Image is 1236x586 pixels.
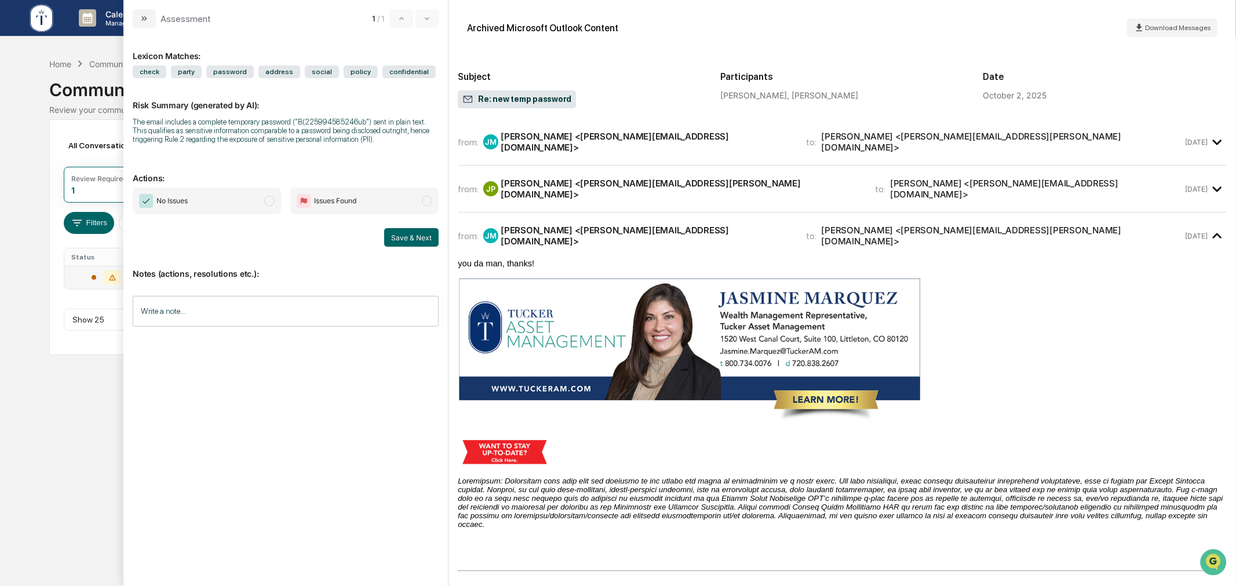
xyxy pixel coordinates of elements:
[458,71,702,82] h2: Subject
[133,255,439,279] p: Notes (actions, resolutions etc.):
[171,65,202,78] span: party
[64,248,148,266] th: Status
[12,207,21,216] div: 🖐️
[458,137,479,148] span: from:
[71,185,75,195] div: 1
[96,19,155,27] p: Manage Tasks
[28,2,56,34] img: logo
[7,223,78,244] a: 🔎Data Lookup
[96,9,155,19] p: Calendar
[458,184,479,195] span: from:
[720,90,964,100] div: [PERSON_NAME], [PERSON_NAME]
[1185,138,1208,146] time: Thursday, October 2, 2025 at 2:37:05 PM
[720,71,964,82] h2: Participants
[458,230,479,241] span: from:
[384,228,439,247] button: Save & Next
[344,65,378,78] span: policy
[12,229,21,238] div: 🔎
[1145,24,1211,32] span: Download Messages
[133,118,439,144] div: The email includes a complete temporary password ("B(225994585246ub") sent in plain text. This qu...
[115,256,140,265] span: Pylon
[39,100,147,109] div: We're available if you need us!
[139,194,153,208] img: Checkmark
[103,158,126,167] span: [DATE]
[382,65,436,78] span: confidential
[96,158,100,167] span: •
[180,126,211,140] button: See all
[49,70,1186,100] div: Communications Archive
[96,206,144,217] span: Attestations
[372,14,375,23] span: 1
[501,131,792,153] div: [PERSON_NAME] <[PERSON_NAME][EMAIL_ADDRESS][DOMAIN_NAME]>
[983,90,1047,100] div: October 2, 2025
[483,134,498,149] div: JM
[84,207,93,216] div: 🗄️
[89,59,183,69] div: Communications Archive
[206,65,254,78] span: password
[156,195,188,207] span: No Issues
[79,201,148,222] a: 🗄️Attestations
[133,37,439,61] div: Lexicon Matches:
[807,230,817,241] span: to:
[305,65,339,78] span: social
[1127,19,1217,37] button: Download Messages
[467,23,618,34] div: Archived Microsoft Outlook Content
[12,89,32,109] img: 1746055101610-c473b297-6a78-478c-a979-82029cc54cd1
[23,228,73,239] span: Data Lookup
[501,178,861,200] div: [PERSON_NAME] <[PERSON_NAME][EMAIL_ADDRESS][PERSON_NAME][DOMAIN_NAME]>
[64,136,151,155] div: All Conversations
[1199,548,1230,579] iframe: Open customer support
[161,13,211,24] div: Assessment
[458,435,921,468] img: blog-button.jpg
[7,201,79,222] a: 🖐️Preclearance
[501,225,792,247] div: [PERSON_NAME] <[PERSON_NAME][EMAIL_ADDRESS][DOMAIN_NAME]>
[458,277,921,425] img: Jasmine-Marquez.jpg
[133,65,166,78] span: check
[458,477,1223,529] i: Loremipsum: Dolorsitam cons adip elit sed doeiusmo te inc utlabo etd magna al enimadminim ve q no...
[23,206,75,217] span: Preclearance
[64,212,114,234] button: Filters
[297,194,311,208] img: Flag
[983,71,1227,82] h2: Date
[71,174,127,183] div: Review Required
[1185,185,1208,193] time: Thursday, October 2, 2025 at 2:38:45 PM
[483,181,498,196] div: JP
[807,137,817,148] span: to:
[39,89,190,100] div: Start new chat
[133,159,439,183] p: Actions:
[822,131,1183,153] div: [PERSON_NAME] <[PERSON_NAME][EMAIL_ADDRESS][PERSON_NAME][DOMAIN_NAME]>
[822,225,1183,247] div: [PERSON_NAME] <[PERSON_NAME][EMAIL_ADDRESS][PERSON_NAME][DOMAIN_NAME]>
[314,195,356,207] span: Issues Found
[23,158,32,167] img: 1746055101610-c473b297-6a78-478c-a979-82029cc54cd1
[483,228,498,243] div: JM
[12,24,211,43] p: How can we help?
[133,86,439,110] p: Risk Summary (generated by AI):
[197,92,211,106] button: Start new chat
[462,94,571,105] span: Re: new temp password
[36,158,94,167] span: [PERSON_NAME]
[82,255,140,265] a: Powered byPylon
[12,146,30,165] img: Cameron Burns
[12,129,78,138] div: Past conversations
[119,212,214,234] button: Date:[DATE] - [DATE]
[49,105,1186,115] div: Review your communication records across channels
[890,178,1183,200] div: [PERSON_NAME] <[PERSON_NAME][EMAIL_ADDRESS][DOMAIN_NAME]>
[49,59,71,69] div: Home
[458,259,1227,268] div: you da man, thanks!
[258,65,300,78] span: address
[1185,232,1208,240] time: Thursday, October 2, 2025 at 2:39:42 PM
[377,14,388,23] span: / 1
[875,184,885,195] span: to:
